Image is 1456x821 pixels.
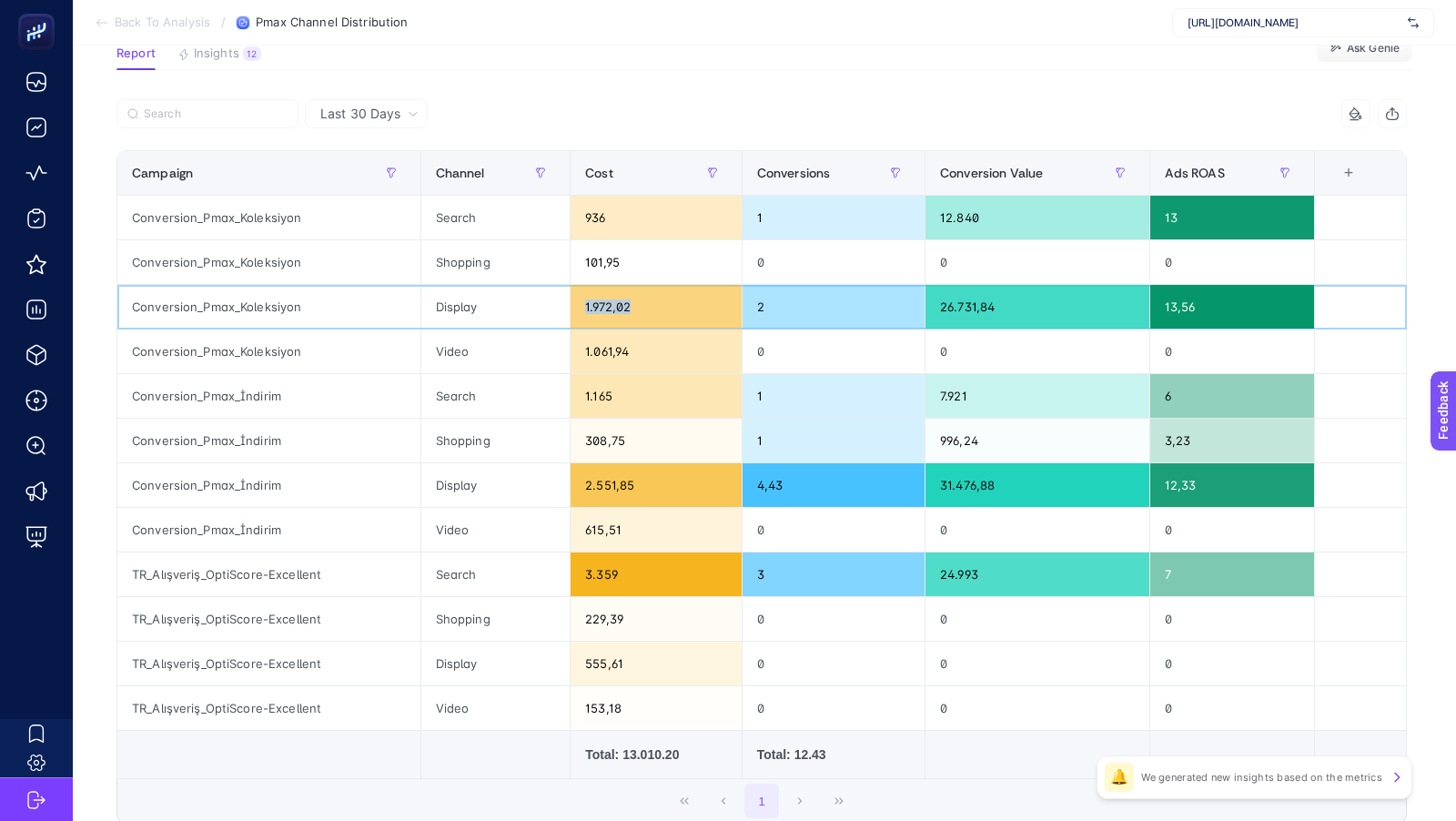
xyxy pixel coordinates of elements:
[117,508,420,552] div: Conversion_Pmax_İndirim
[743,196,925,239] div: 1
[585,745,726,764] div: Total: 13.010.20
[436,166,485,180] span: Channel
[1150,419,1314,462] div: 3,23
[421,552,571,596] div: Search
[1408,14,1419,32] img: svg%3e
[743,419,925,462] div: 1
[117,196,420,239] div: Conversion_Pmax_Koleksiyon
[320,105,400,123] span: Last 30 Days
[571,686,741,730] div: 153,18
[1150,240,1314,284] div: 0
[1150,285,1314,329] div: 13,56
[743,686,925,730] div: 0
[117,285,420,329] div: Conversion_Pmax_Koleksiyon
[571,374,741,418] div: 1.165
[571,419,741,462] div: 308,75
[743,508,925,552] div: 0
[132,166,193,180] span: Campaign
[115,15,210,30] span: Back To Analysis
[116,46,156,61] span: Report
[117,240,420,284] div: Conversion_Pmax_Koleksiyon
[571,240,741,284] div: 101,95
[925,240,1149,284] div: 0
[1150,686,1314,730] div: 0
[421,374,571,418] div: Search
[925,508,1149,552] div: 0
[743,329,925,373] div: 0
[421,285,571,329] div: Display
[925,285,1149,329] div: 26.731,84
[1150,329,1314,373] div: 0
[571,597,741,641] div: 229,39
[1150,642,1314,685] div: 0
[571,329,741,373] div: 1.061,94
[743,642,925,685] div: 0
[1165,166,1225,180] span: Ads ROAS
[1150,374,1314,418] div: 6
[571,196,741,239] div: 936
[1347,41,1400,56] span: Ask Genie
[925,686,1149,730] div: 0
[256,15,408,30] span: Pmax Channel Distribution
[757,166,831,180] span: Conversions
[117,419,420,462] div: Conversion_Pmax_İndirim
[117,463,420,507] div: Conversion_Pmax_İndirim
[585,166,613,180] span: Cost
[744,784,779,818] button: 1
[743,285,925,329] div: 2
[571,552,741,596] div: 3.359
[421,463,571,507] div: Display
[743,374,925,418] div: 1
[925,642,1149,685] div: 0
[421,597,571,641] div: Shopping
[1150,597,1314,641] div: 0
[421,329,571,373] div: Video
[243,46,261,61] div: 12
[117,374,420,418] div: Conversion_Pmax_İndirim
[194,46,239,61] span: Insights
[571,463,741,507] div: 2.551,85
[1141,770,1382,785] p: We generated new insights based on the metrics
[743,552,925,596] div: 3
[1150,508,1314,552] div: 0
[117,597,420,641] div: TR_Alışveriş_OptiScore-Excellent
[1150,463,1314,507] div: 12,33
[117,552,420,596] div: TR_Alışveriş_OptiScore-Excellent
[421,686,571,730] div: Video
[1330,166,1344,206] div: 6 items selected
[1105,763,1134,792] div: 🔔
[1317,34,1412,63] button: Ask Genie
[925,329,1149,373] div: 0
[117,686,420,730] div: TR_Alışveriş_OptiScore-Excellent
[1150,196,1314,239] div: 13
[743,240,925,284] div: 0
[1188,15,1400,30] span: [URL][DOMAIN_NAME]
[117,642,420,685] div: TR_Alışveriş_OptiScore-Excellent
[571,508,741,552] div: 615,51
[925,552,1149,596] div: 24.993
[421,508,571,552] div: Video
[925,597,1149,641] div: 0
[1150,552,1314,596] div: 7
[11,5,69,20] span: Feedback
[117,329,420,373] div: Conversion_Pmax_Koleksiyon
[421,642,571,685] div: Display
[940,166,1043,180] span: Conversion Value
[925,196,1149,239] div: 12.840
[571,285,741,329] div: 1.972,02
[144,107,288,121] input: Search
[1331,166,1366,180] div: +
[925,374,1149,418] div: 7.921
[925,463,1149,507] div: 31.476,88
[757,745,910,764] div: Total: 12.43
[743,463,925,507] div: 4,43
[925,419,1149,462] div: 996,24
[571,642,741,685] div: 555,61
[421,240,571,284] div: Shopping
[743,597,925,641] div: 0
[421,196,571,239] div: Search
[221,15,226,29] span: /
[421,419,571,462] div: Shopping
